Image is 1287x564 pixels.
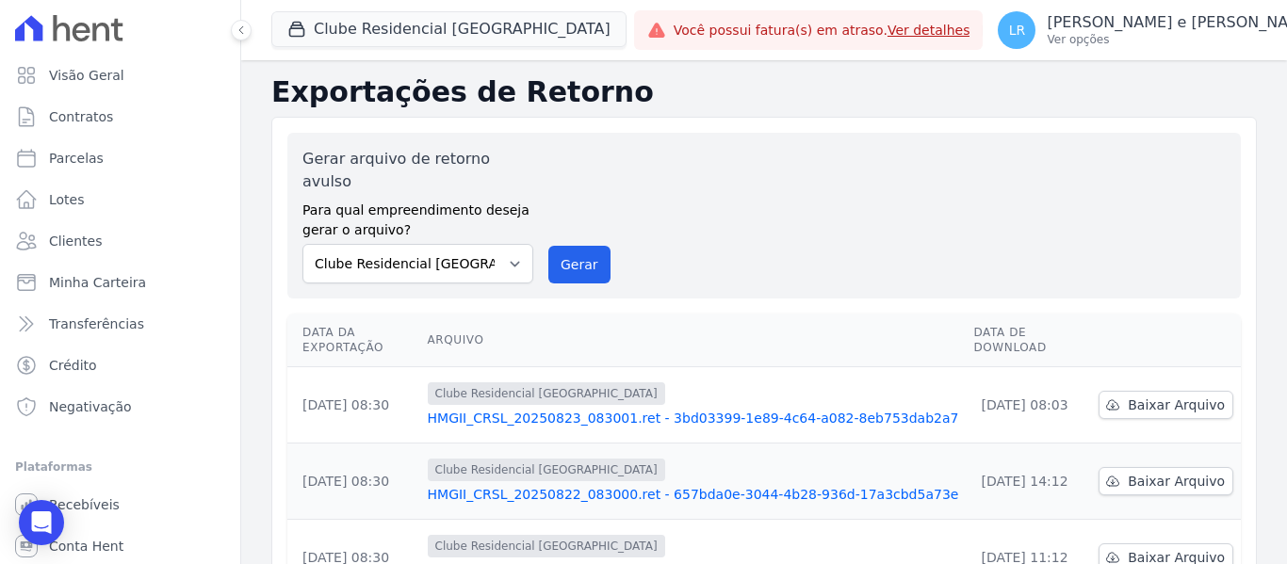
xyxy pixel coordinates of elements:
[49,107,113,126] span: Contratos
[428,382,665,405] span: Clube Residencial [GEOGRAPHIC_DATA]
[49,149,104,168] span: Parcelas
[966,314,1091,367] th: Data de Download
[49,232,102,250] span: Clientes
[49,537,123,556] span: Conta Hent
[271,75,1257,109] h2: Exportações de Retorno
[428,409,959,427] a: HMGII_CRSL_20250823_083001.ret - 3bd03399-1e89-4c64-a082-8eb753dab2a7
[8,139,233,177] a: Parcelas
[19,500,64,545] div: Open Intercom Messenger
[428,459,665,481] span: Clube Residencial [GEOGRAPHIC_DATA]
[420,314,967,367] th: Arquivo
[1128,395,1225,414] span: Baixar Arquivo
[674,21,970,40] span: Você possui fatura(s) em atraso.
[1099,391,1233,419] a: Baixar Arquivo
[8,264,233,301] a: Minha Carteira
[49,66,124,85] span: Visão Geral
[49,397,132,416] span: Negativação
[302,193,533,240] label: Para qual empreendimento deseja gerar o arquivo?
[8,305,233,343] a: Transferências
[8,181,233,218] a: Lotes
[271,11,627,47] button: Clube Residencial [GEOGRAPHIC_DATA]
[49,190,85,209] span: Lotes
[428,485,959,504] a: HMGII_CRSL_20250822_083000.ret - 657bda0e-3044-4b28-936d-17a3cbd5a73e
[428,535,665,557] span: Clube Residencial [GEOGRAPHIC_DATA]
[15,456,225,478] div: Plataformas
[49,356,97,375] span: Crédito
[966,443,1091,520] td: [DATE] 14:12
[888,23,970,38] a: Ver detalhes
[287,443,420,520] td: [DATE] 08:30
[49,495,120,514] span: Recebíveis
[548,246,611,283] button: Gerar
[966,367,1091,443] td: [DATE] 08:03
[8,222,233,260] a: Clientes
[49,314,144,333] span: Transferências
[1128,472,1225,491] span: Baixar Arquivo
[302,148,533,193] label: Gerar arquivo de retorno avulso
[8,388,233,426] a: Negativação
[8,98,233,136] a: Contratos
[287,367,420,443] td: [DATE] 08:30
[1099,467,1233,495] a: Baixar Arquivo
[8,56,233,94] a: Visão Geral
[1009,24,1026,37] span: LR
[287,314,420,367] th: Data da Exportação
[49,273,146,292] span: Minha Carteira
[8,346,233,384] a: Crédito
[8,486,233,524] a: Recebíveis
